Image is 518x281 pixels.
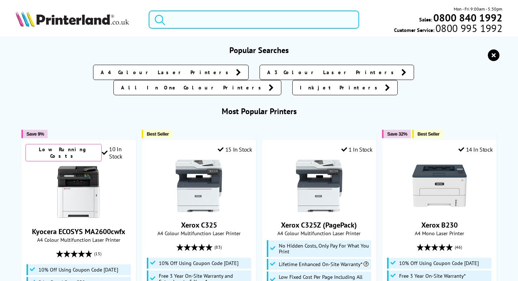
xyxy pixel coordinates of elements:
[142,130,173,138] button: Best Seller
[218,146,252,153] div: 15 In Stock
[172,158,226,213] img: Xerox C325
[341,146,373,153] div: 1 In Stock
[27,131,44,137] span: Save 9%
[21,130,48,138] button: Save 9%
[149,11,359,29] input: Search
[419,16,432,23] span: Sales:
[281,220,357,230] a: Xerox C325Z (PagePack)
[51,165,106,220] img: Kyocera ECOSYS MA2600cwfx
[434,25,502,32] span: 0800 995 1992
[16,106,503,116] h3: Most Popular Printers
[25,236,132,243] span: A4 Colour Multifunction Laser Printer
[386,230,493,237] span: A4 Mono Laser Printer
[16,11,129,27] img: Printerland Logo
[399,260,479,266] span: 10% Off Using Coupon Code [DATE]
[147,131,169,137] span: Best Seller
[412,158,467,213] img: Xerox B230
[454,5,502,12] span: Mon - Fri 9:00am - 5:30pm
[421,220,458,230] a: Xerox B230
[412,130,443,138] button: Best Seller
[394,25,502,33] span: Customer Service:
[113,80,281,95] a: All In One Colour Printers
[214,240,222,254] span: (83)
[266,230,373,237] span: A4 Colour Multifunction Laser Printer
[432,14,502,21] a: 0800 840 1992
[412,207,467,214] a: Xerox B230
[292,80,398,95] a: Inkjet Printers
[39,267,118,273] span: 10% Off Using Coupon Code [DATE]
[267,69,398,76] span: A3 Colour Laser Printers
[279,261,369,267] span: Lifetime Enhanced On-Site Warranty*
[146,230,252,237] span: A4 Colour Multifunction Laser Printer
[292,207,346,214] a: Xerox C325Z (PagePack)
[382,130,411,138] button: Save 32%
[32,227,125,236] a: Kyocera ECOSYS MA2600cwfx
[101,69,232,76] span: A4 Colour Laser Printers
[51,214,106,221] a: Kyocera ECOSYS MA2600cwfx
[181,220,217,230] a: Xerox C325
[279,243,369,254] span: No Hidden Costs, Only Pay For What You Print
[433,11,502,24] b: 0800 840 1992
[292,158,346,213] img: Xerox C325Z (PagePack)
[25,144,102,161] div: Low Running Costs
[102,145,132,160] div: 10 In Stock
[159,260,238,266] span: 10% Off Using Coupon Code [DATE]
[387,131,407,137] span: Save 32%
[172,207,226,214] a: Xerox C325
[458,146,493,153] div: 14 In Stock
[455,240,462,254] span: (46)
[16,45,503,55] h3: Popular Searches
[16,11,140,28] a: Printerland Logo
[93,65,249,80] a: A4 Colour Laser Printers
[399,273,466,279] span: Free 3 Year On-Site Warranty*
[121,84,265,91] span: All In One Colour Printers
[300,84,381,91] span: Inkjet Printers
[260,65,414,80] a: A3 Colour Laser Printers
[94,247,101,261] span: (15)
[417,131,439,137] span: Best Seller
